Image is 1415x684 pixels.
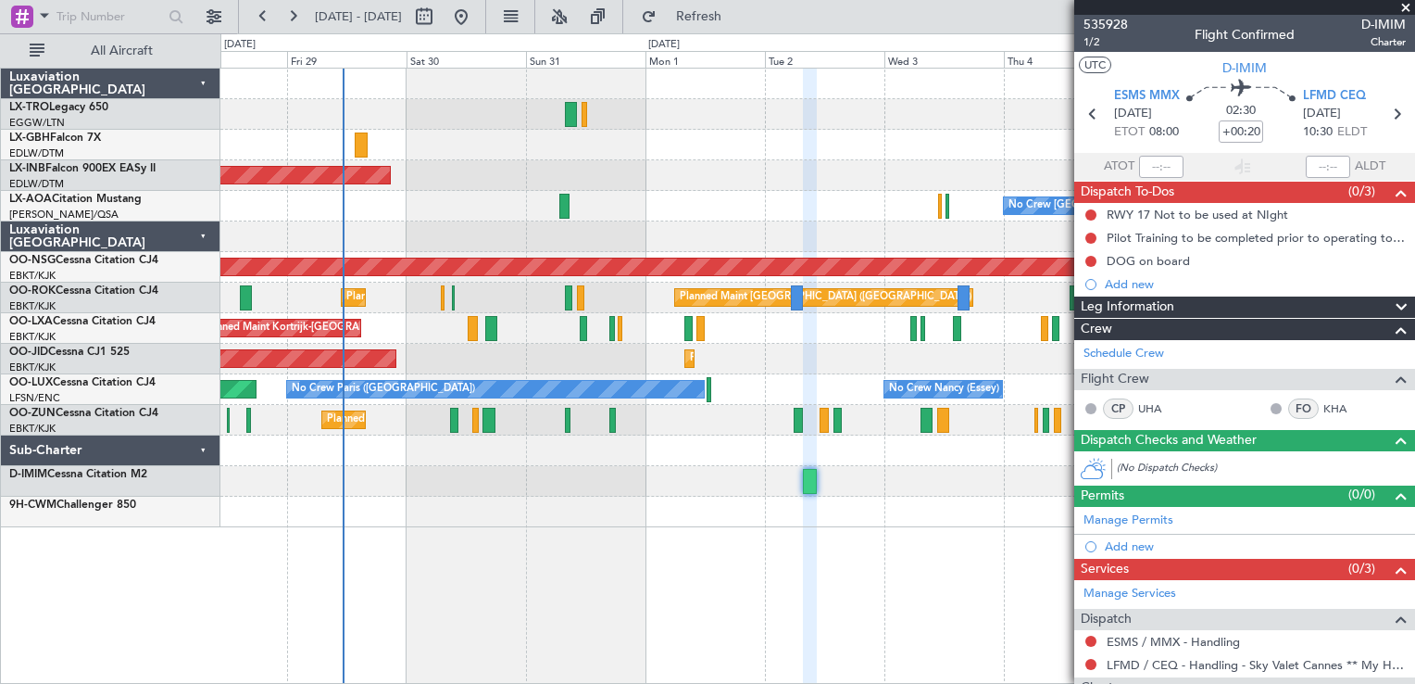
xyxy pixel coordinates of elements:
span: All Aircraft [48,44,195,57]
span: [DATE] [1303,105,1341,123]
span: ALDT [1355,158,1385,176]
span: LX-TRO [9,102,49,113]
input: Trip Number [56,3,163,31]
span: OO-LUX [9,377,53,388]
a: EBKT/KJK [9,361,56,374]
a: OO-ROKCessna Citation CJ4 [9,285,158,297]
a: EDLW/DTM [9,146,64,160]
div: [DATE] [224,37,256,53]
div: No Crew Paris ([GEOGRAPHIC_DATA]) [292,375,475,403]
a: EBKT/KJK [9,299,56,313]
a: UHA [1138,400,1180,417]
a: Manage Services [1083,585,1176,603]
span: 9H-CWM [9,500,56,511]
a: OO-ZUNCessna Citation CJ4 [9,408,158,419]
span: [DATE] - [DATE] [315,8,402,25]
a: Schedule Crew [1083,345,1164,363]
span: (0/3) [1348,559,1375,578]
a: ESMS / MMX - Handling [1107,634,1240,650]
a: D-IMIMCessna Citation M2 [9,469,147,480]
div: Thu 4 [1004,51,1123,68]
span: LX-GBH [9,133,50,144]
div: Add new [1105,538,1406,554]
button: UTC [1079,57,1111,73]
div: Sun 31 [526,51,645,68]
span: 1/2 [1083,34,1128,50]
div: Wed 3 [884,51,1004,68]
div: Mon 1 [645,51,765,68]
button: Refresh [632,2,744,32]
span: 08:00 [1149,123,1179,142]
span: OO-ZUN [9,408,56,419]
span: Dispatch Checks and Weather [1081,430,1257,451]
span: 535928 [1083,15,1128,34]
span: Permits [1081,486,1124,507]
span: ATOT [1104,158,1134,176]
span: Flight Crew [1081,369,1149,390]
div: Planned Maint [GEOGRAPHIC_DATA] ([GEOGRAPHIC_DATA]) [680,284,971,311]
a: OO-JIDCessna CJ1 525 [9,347,130,358]
span: Refresh [660,10,738,23]
a: EBKT/KJK [9,269,56,283]
div: [DATE] [648,37,680,53]
input: --:-- [1139,156,1183,178]
div: No Crew Nancy (Essey) [889,375,999,403]
span: (0/0) [1348,485,1375,504]
span: (0/3) [1348,182,1375,201]
div: Thu 28 [168,51,287,68]
a: EBKT/KJK [9,422,56,436]
a: OO-LUXCessna Citation CJ4 [9,377,156,388]
a: LX-INBFalcon 900EX EASy II [9,163,156,174]
span: Crew [1081,319,1112,340]
span: ETOT [1114,123,1145,142]
span: OO-NSG [9,255,56,266]
span: Dispatch To-Dos [1081,182,1174,203]
a: Manage Permits [1083,512,1173,530]
a: LFMD / CEQ - Handling - Sky Valet Cannes ** My Handling**LFMD / CEQ [1107,657,1406,673]
div: Fri 29 [287,51,407,68]
span: Services [1081,559,1129,580]
button: All Aircraft [20,36,201,66]
div: Flight Confirmed [1195,25,1295,44]
span: ELDT [1337,123,1367,142]
span: LX-INB [9,163,45,174]
span: D-IMIM [1222,58,1267,78]
div: FO [1288,399,1319,419]
span: OO-ROK [9,285,56,297]
a: [PERSON_NAME]/QSA [9,208,119,222]
span: 02:30 [1226,102,1256,120]
a: LX-AOACitation Mustang [9,194,142,205]
a: LX-TROLegacy 650 [9,102,108,113]
span: LFMD CEQ [1303,87,1366,106]
div: CP [1103,399,1133,419]
div: Pilot Training to be completed prior to operating to LFMD [1107,230,1406,246]
a: 9H-CWMChallenger 850 [9,500,136,511]
span: ESMS MMX [1114,87,1180,106]
span: LX-AOA [9,194,52,205]
div: Tue 2 [765,51,884,68]
a: EBKT/KJK [9,330,56,344]
div: Sat 30 [407,51,526,68]
div: Planned Maint Kortrijk-[GEOGRAPHIC_DATA] [346,284,562,311]
div: RWY 17 Not to be used at NIght [1107,207,1288,222]
div: Planned Maint Kortrijk-[GEOGRAPHIC_DATA] [690,345,906,373]
div: Add new [1105,276,1406,292]
div: Planned Maint Kortrijk-[GEOGRAPHIC_DATA] [327,406,543,434]
div: (No Dispatch Checks) [1117,461,1415,480]
div: Planned Maint Kortrijk-[GEOGRAPHIC_DATA] [202,314,418,342]
div: DOG on board [1107,253,1190,269]
span: Dispatch [1081,609,1132,630]
span: Leg Information [1081,297,1174,318]
a: OO-LXACessna Citation CJ4 [9,316,156,327]
span: OO-JID [9,347,48,358]
span: 10:30 [1303,123,1333,142]
a: EDLW/DTM [9,177,64,191]
span: [DATE] [1114,105,1152,123]
span: D-IMIM [9,469,47,480]
a: LX-GBHFalcon 7X [9,133,101,144]
a: KHA [1323,400,1365,417]
div: No Crew [GEOGRAPHIC_DATA] (Dublin Intl) [1008,192,1217,220]
a: LFSN/ENC [9,391,60,405]
span: OO-LXA [9,316,53,327]
span: Charter [1361,34,1406,50]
